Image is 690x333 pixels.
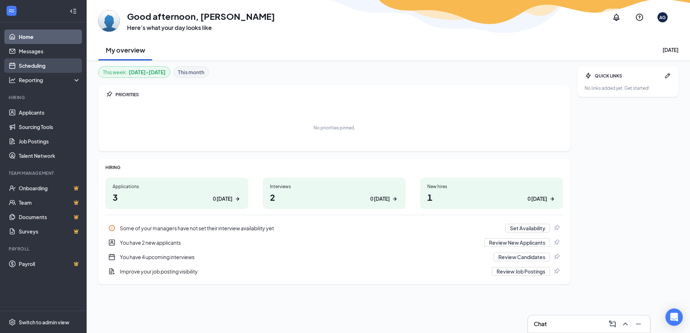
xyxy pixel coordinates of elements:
[607,318,618,330] button: ComposeMessage
[113,183,241,190] div: Applications
[9,246,79,252] div: Payroll
[105,221,563,235] a: InfoSome of your managers have not set their interview availability yetSet AvailabilityPin
[19,224,80,239] a: SurveysCrown
[263,178,406,209] a: Interviews20 [DATE]ArrowRight
[621,320,630,328] svg: ChevronUp
[270,183,398,190] div: Interviews
[634,320,643,328] svg: Minimize
[19,58,80,73] a: Scheduling
[108,225,115,232] svg: Info
[213,195,232,203] div: 0 [DATE]
[9,94,79,101] div: Hiring
[19,319,69,326] div: Switch to admin view
[108,253,115,261] svg: CalendarNew
[665,308,683,326] div: Open Intercom Messenger
[505,224,550,232] button: Set Availability
[105,250,563,264] div: You have 4 upcoming interviews
[19,148,80,163] a: Talent Network
[664,72,671,79] svg: Pen
[115,92,563,98] div: PRIORITIES
[427,191,556,203] h1: 1
[19,134,80,148] a: Job Postings
[391,195,398,203] svg: ArrowRight
[633,318,644,330] button: Minimize
[105,164,563,170] div: HIRING
[270,191,398,203] h1: 2
[120,239,480,246] div: You have 2 new applicants
[420,178,563,209] a: New hires10 [DATE]ArrowRight
[549,195,556,203] svg: ArrowRight
[553,239,560,246] svg: Pin
[19,76,81,84] div: Reporting
[608,320,617,328] svg: ComposeMessage
[19,195,80,210] a: TeamCrown
[534,320,547,328] h3: Chat
[19,257,80,271] a: PayrollCrown
[8,7,15,14] svg: WorkstreamLogo
[178,68,204,76] b: This month
[105,91,113,98] svg: Pin
[127,24,275,32] h3: Here’s what your day looks like
[105,235,563,250] a: UserEntityYou have 2 new applicantsReview New ApplicantsPin
[612,13,621,22] svg: Notifications
[234,195,241,203] svg: ArrowRight
[19,30,80,44] a: Home
[129,68,166,76] b: [DATE] - [DATE]
[620,318,631,330] button: ChevronUp
[108,239,115,246] svg: UserEntity
[98,10,120,32] img: Abra Greer
[105,178,248,209] a: Applications30 [DATE]ArrowRight
[528,195,547,203] div: 0 [DATE]
[105,235,563,250] div: You have 2 new applicants
[492,267,550,276] button: Review Job Postings
[9,319,16,326] svg: Settings
[127,10,275,22] h1: Good afternoon, [PERSON_NAME]
[120,225,501,232] div: Some of your managers have not set their interview availability yet
[106,45,145,54] h2: My overview
[103,68,166,76] div: This week :
[659,14,666,21] div: AG
[484,238,550,247] button: Review New Applicants
[314,125,355,131] div: No priorities pinned.
[370,195,390,203] div: 0 [DATE]
[105,264,563,279] div: Improve your job posting visibility
[553,253,560,261] svg: Pin
[427,183,556,190] div: New hires
[9,170,79,176] div: Team Management
[105,221,563,235] div: Some of your managers have not set their interview availability yet
[19,44,80,58] a: Messages
[19,120,80,134] a: Sourcing Tools
[105,250,563,264] a: CalendarNewYou have 4 upcoming interviewsReview CandidatesPin
[585,72,592,79] svg: Bolt
[113,191,241,203] h1: 3
[105,264,563,279] a: DocumentAddImprove your job posting visibilityReview Job PostingsPin
[585,85,671,91] div: No links added yet. Get started!
[553,225,560,232] svg: Pin
[553,268,560,275] svg: Pin
[9,76,16,84] svg: Analysis
[635,13,644,22] svg: QuestionInfo
[494,253,550,261] button: Review Candidates
[19,210,80,224] a: DocumentsCrown
[19,181,80,195] a: OnboardingCrown
[120,268,488,275] div: Improve your job posting visibility
[595,73,661,79] div: QUICK LINKS
[70,8,77,15] svg: Collapse
[19,105,80,120] a: Applicants
[108,268,115,275] svg: DocumentAdd
[663,46,678,53] div: [DATE]
[120,253,489,261] div: You have 4 upcoming interviews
